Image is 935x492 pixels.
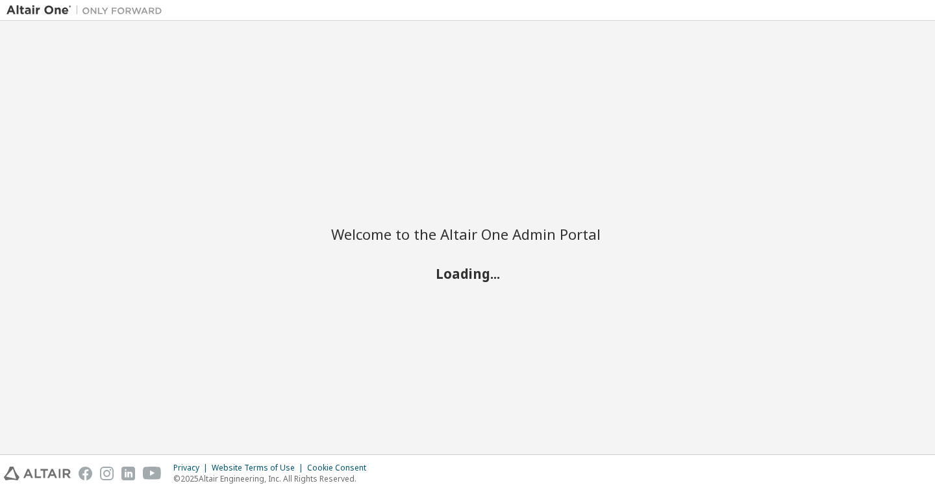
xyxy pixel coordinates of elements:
[143,467,162,480] img: youtube.svg
[331,265,604,281] h2: Loading...
[212,463,307,473] div: Website Terms of Use
[79,467,92,480] img: facebook.svg
[331,225,604,243] h2: Welcome to the Altair One Admin Portal
[173,463,212,473] div: Privacy
[4,467,71,480] img: altair_logo.svg
[307,463,374,473] div: Cookie Consent
[173,473,374,484] p: © 2025 Altair Engineering, Inc. All Rights Reserved.
[100,467,114,480] img: instagram.svg
[6,4,169,17] img: Altair One
[121,467,135,480] img: linkedin.svg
